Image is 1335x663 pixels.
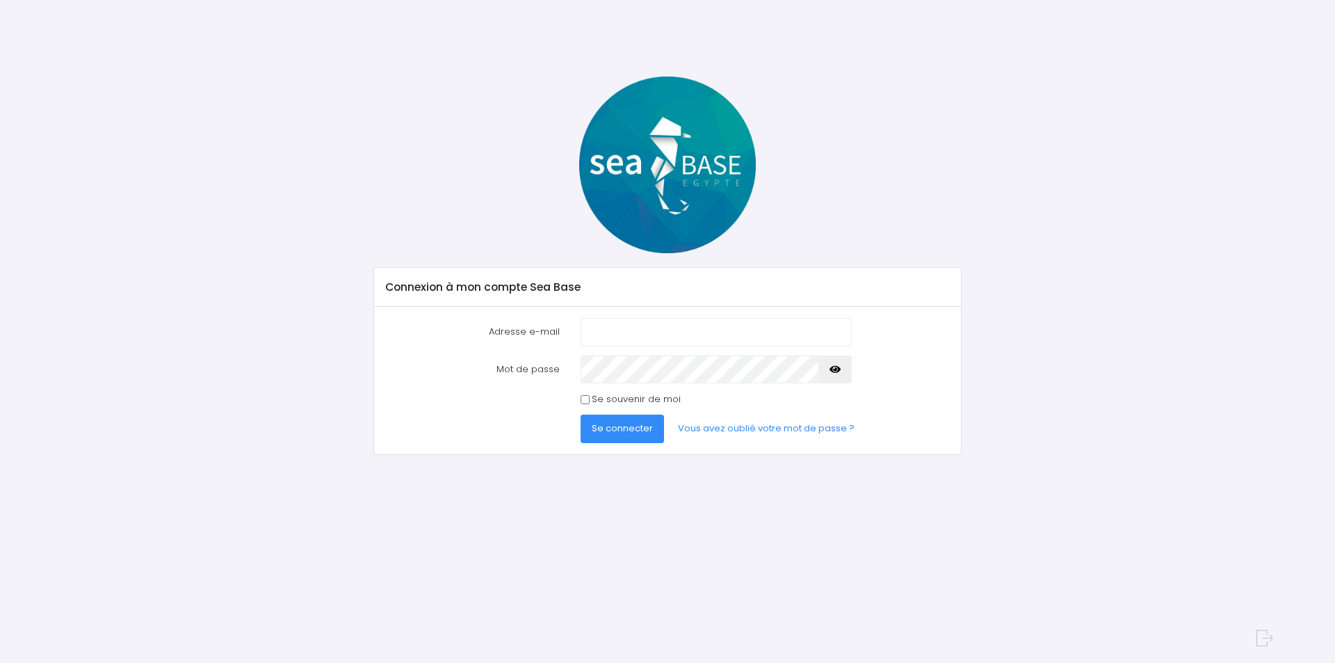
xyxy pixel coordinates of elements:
a: Vous avez oublié votre mot de passe ? [667,415,866,442]
label: Mot de passe [375,356,570,383]
label: Se souvenir de moi [592,392,681,406]
button: Se connecter [581,415,664,442]
span: Se connecter [592,422,653,435]
label: Adresse e-mail [375,318,570,346]
div: Connexion à mon compte Sea Base [374,268,960,307]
